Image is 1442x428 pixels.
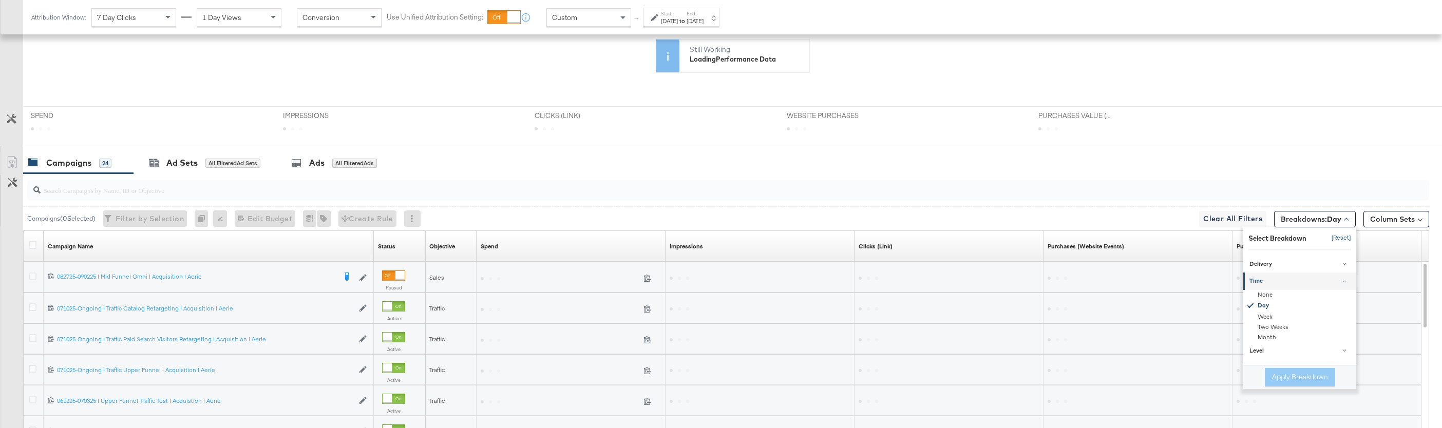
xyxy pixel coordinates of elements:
div: Campaign Name [48,242,93,250]
label: Active [382,315,405,322]
div: Delivery [1249,260,1352,268]
input: Search Campaigns by Name, ID or Objective [41,176,1297,196]
div: Attribution Window: [31,14,86,21]
div: Time [1243,289,1356,342]
label: Active [382,377,405,383]
a: 061225-070325 | Upper Funnel Traffic Test | Acquistion | Aerie [57,397,354,405]
label: Paused [382,284,405,291]
div: Month [1245,332,1356,342]
span: Sales [429,274,444,281]
div: Day [1245,300,1356,312]
span: Traffic [429,397,445,404]
a: The number of clicks on links appearing on your ad or Page that direct people to your sites off F... [859,242,893,250]
label: Active [382,407,405,414]
div: Campaigns [46,157,91,169]
span: Traffic [429,366,445,374]
button: Breakdowns:Day [1274,211,1356,227]
a: Your campaign name. [48,242,93,250]
label: Active [382,346,405,353]
span: Breakdowns: [1281,214,1341,224]
span: Clear All Filters [1203,212,1262,225]
span: Custom [552,13,577,22]
a: 071025-Ongoing | Traffic Paid Search Visitors Retargeting | Acquisition | Aerie [57,335,354,344]
button: [Reset] [1325,230,1351,246]
div: Ad Sets [166,157,198,169]
div: All Filtered Ad Sets [205,159,260,168]
button: Clear All Filters [1199,211,1266,227]
div: None [1245,289,1356,300]
a: 071025-Ongoing | Traffic Catalog Retargeting | Acquisition | Aerie [57,304,354,313]
span: ↑ [632,17,642,21]
div: Ads [309,157,325,169]
b: Day [1327,215,1341,224]
div: Purchases (Website Events) [1048,242,1124,250]
a: Your campaign's objective. [429,242,455,250]
label: End: [687,10,704,17]
div: Status [378,242,395,250]
div: Purchases Value (Website Events) [1237,242,1330,250]
div: All Filtered Ads [332,159,377,168]
div: 0 [195,210,213,227]
div: Time [1249,277,1352,285]
span: 7 Day Clicks [97,13,136,22]
a: The number of times a purchase was made tracked by your Custom Audience pixel on your website aft... [1048,242,1124,250]
div: Spend [481,242,498,250]
a: 082725-090225 | Mid Funnel Omni | Acquisition | Aerie [57,273,336,283]
div: [DATE] [687,17,704,25]
div: Select Breakdown [1248,233,1306,243]
div: 24 [99,159,111,168]
div: Impressions [670,242,703,250]
strong: to [678,17,687,25]
a: Shows the current state of your Ad Campaign. [378,242,395,250]
a: Level [1243,342,1356,359]
div: Campaigns ( 0 Selected) [27,214,96,223]
span: Conversion [302,13,339,22]
div: 061225-070325 | Upper Funnel Traffic Test | Acquistion | Aerie [57,397,354,405]
label: Start: [661,10,678,17]
button: Column Sets [1363,211,1429,227]
span: 1 Day Views [202,13,241,22]
a: The total amount spent to date. [481,242,498,250]
div: Two Weeks [1245,322,1356,332]
label: Use Unified Attribution Setting: [387,12,483,22]
div: [DATE] [661,17,678,25]
div: Clicks (Link) [859,242,893,250]
a: Delivery [1243,256,1356,273]
a: The number of times your ad was served. On mobile apps an ad is counted as served the first time ... [670,242,703,250]
span: Traffic [429,304,445,312]
span: Traffic [429,335,445,343]
div: 082725-090225 | Mid Funnel Omni | Acquisition | Aerie [57,273,336,281]
div: Level [1249,347,1352,355]
div: Objective [429,242,455,250]
a: Time [1243,273,1356,289]
div: Week [1245,312,1356,322]
a: 071025-Ongoing | Traffic Upper Funnel | Acquisition | Aerie [57,366,354,375]
div: 071025-Ongoing | Traffic Upper Funnel | Acquisition | Aerie [57,366,354,374]
a: The total value of the purchase actions tracked by your Custom Audience pixel on your website aft... [1237,242,1330,250]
